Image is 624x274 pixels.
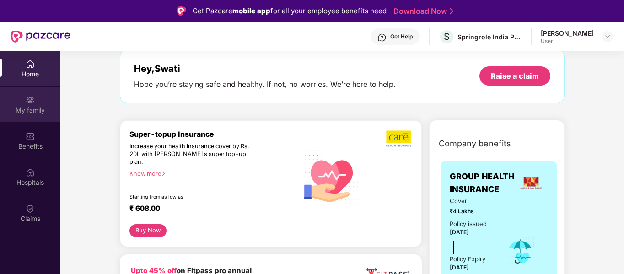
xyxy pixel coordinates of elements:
img: b5dec4f62d2307b9de63beb79f102df3.png [386,130,412,147]
div: Policy Expiry [450,254,485,264]
div: Raise a claim [491,71,539,81]
img: Stroke [450,6,453,16]
span: right [161,171,166,176]
span: Cover [450,196,493,206]
img: icon [506,236,535,267]
div: Hope you’re staying safe and healthy. If not, no worries. We’re here to help. [134,80,396,89]
span: GROUP HEALTH INSURANCE [450,170,515,196]
div: Springrole India Private Limited [457,32,522,41]
div: Know more [129,170,289,177]
img: insurerLogo [519,171,543,195]
div: Get Pazcare for all your employee benefits need [193,5,387,16]
div: Hey, Swati [134,63,396,74]
div: Starting from as low as [129,194,256,200]
button: Buy Now [129,224,167,237]
div: Increase your health insurance cover by Rs. 20L with [PERSON_NAME]’s super top-up plan. [129,143,255,166]
a: Download Now [393,6,451,16]
div: Get Help [390,33,413,40]
strong: mobile app [232,6,270,15]
span: Company benefits [439,137,511,150]
img: svg+xml;base64,PHN2ZyBpZD0iSG9tZSIgeG1sbnM9Imh0dHA6Ly93d3cudzMub3JnLzIwMDAvc3ZnIiB3aWR0aD0iMjAiIG... [26,59,35,69]
img: Logo [177,6,186,16]
img: svg+xml;base64,PHN2ZyB3aWR0aD0iMjAiIGhlaWdodD0iMjAiIHZpZXdCb3g9IjAgMCAyMCAyMCIgZmlsbD0ibm9uZSIgeG... [26,96,35,105]
img: svg+xml;base64,PHN2ZyBpZD0iSG9zcGl0YWxzIiB4bWxucz0iaHR0cDovL3d3dy53My5vcmcvMjAwMC9zdmciIHdpZHRoPS... [26,168,35,177]
div: Policy issued [450,219,487,229]
span: [DATE] [450,264,469,271]
span: ₹4 Lakhs [450,207,493,215]
div: [PERSON_NAME] [541,29,594,38]
div: ₹ 608.00 [129,204,285,215]
img: svg+xml;base64,PHN2ZyBpZD0iSGVscC0zMngzMiIgeG1sbnM9Imh0dHA6Ly93d3cudzMub3JnLzIwMDAvc3ZnIiB3aWR0aD... [377,33,387,42]
img: New Pazcare Logo [11,31,70,43]
div: Super-topup Insurance [129,130,295,139]
span: [DATE] [450,229,469,236]
div: User [541,38,594,45]
img: svg+xml;base64,PHN2ZyBpZD0iQ2xhaW0iIHhtbG5zPSJodHRwOi8vd3d3LnczLm9yZy8yMDAwL3N2ZyIgd2lkdGg9IjIwIi... [26,204,35,213]
img: svg+xml;base64,PHN2ZyB4bWxucz0iaHR0cDovL3d3dy53My5vcmcvMjAwMC9zdmciIHhtbG5zOnhsaW5rPSJodHRwOi8vd3... [295,141,366,213]
span: S [444,31,450,42]
img: svg+xml;base64,PHN2ZyBpZD0iQmVuZWZpdHMiIHhtbG5zPSJodHRwOi8vd3d3LnczLm9yZy8yMDAwL3N2ZyIgd2lkdGg9Ij... [26,132,35,141]
img: svg+xml;base64,PHN2ZyBpZD0iRHJvcGRvd24tMzJ4MzIiIHhtbG5zPSJodHRwOi8vd3d3LnczLm9yZy8yMDAwL3N2ZyIgd2... [604,33,611,40]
